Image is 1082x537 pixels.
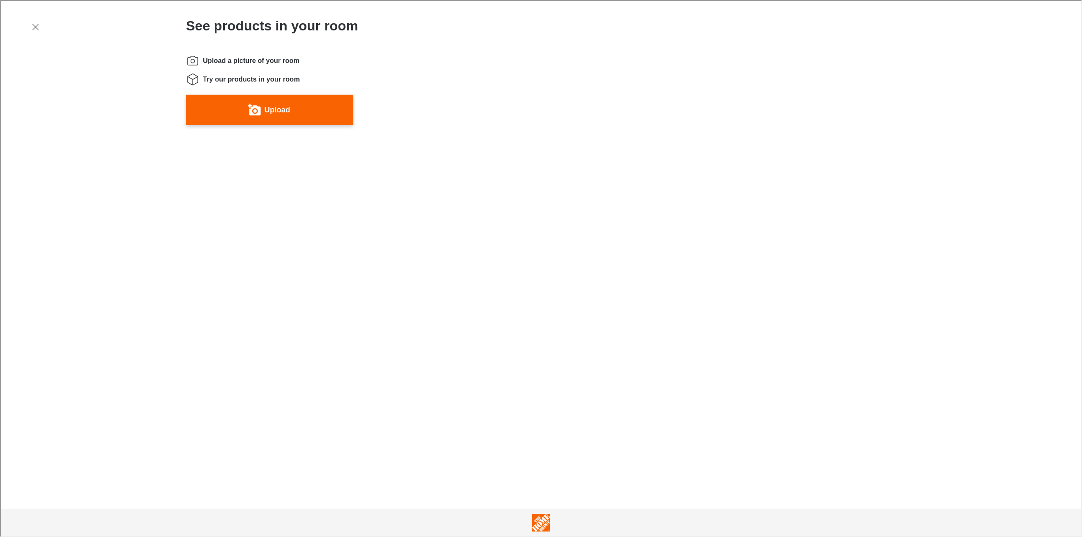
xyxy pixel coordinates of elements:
span: Try our products in your room [202,74,299,83]
span: Upload a picture of your room [202,55,298,65]
button: Upload a picture of your room [185,94,352,124]
button: Exit visualizer [27,19,42,34]
label: Upload [264,102,290,116]
video: You will be able to see the selected and other products in your room. [426,57,895,525]
a: Visit The Home Depot - Flooring homepage [506,513,574,531]
ol: Instructions [185,53,352,85]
